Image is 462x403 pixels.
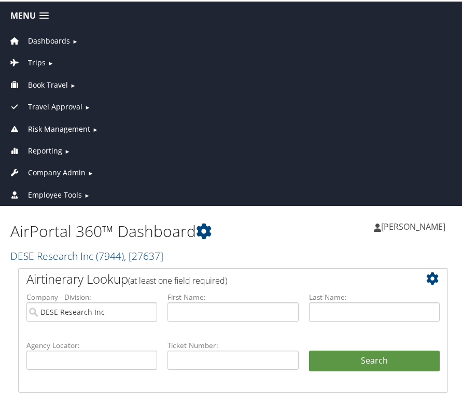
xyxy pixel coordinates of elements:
[5,6,54,23] a: Menu
[8,188,82,198] a: Employee Tools
[8,56,46,66] a: Trips
[28,55,46,67] span: Trips
[64,146,70,154] span: ►
[167,290,298,301] label: First Name:
[309,349,440,370] button: Search
[28,144,62,155] span: Reporting
[26,339,157,349] label: Agency Locator:
[128,273,227,285] span: (at least one field required)
[10,247,163,261] a: DESE Research Inc
[28,78,68,89] span: Book Travel
[85,102,90,109] span: ►
[8,78,68,88] a: Book Travel
[8,122,90,132] a: Risk Management
[10,9,36,19] span: Menu
[28,100,82,111] span: Travel Approval
[72,36,78,44] span: ►
[28,34,70,45] span: Dashboards
[8,34,70,44] a: Dashboards
[8,100,82,110] a: Travel Approval
[26,290,157,301] label: Company - Division:
[167,339,298,349] label: Ticket Number:
[70,80,76,88] span: ►
[309,290,440,301] label: Last Name:
[48,58,53,65] span: ►
[381,219,445,231] span: [PERSON_NAME]
[10,219,233,241] h1: AirPortal 360™ Dashboard
[28,165,86,177] span: Company Admin
[8,166,86,176] a: Company Admin
[84,190,90,198] span: ►
[124,247,163,261] span: , [ 27637 ]
[8,144,62,154] a: Reporting
[374,210,456,241] a: [PERSON_NAME]
[96,247,124,261] span: ( 7944 )
[26,269,404,286] h2: Airtinerary Lookup
[88,168,93,175] span: ►
[28,188,82,199] span: Employee Tools
[92,124,98,132] span: ►
[28,122,90,133] span: Risk Management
